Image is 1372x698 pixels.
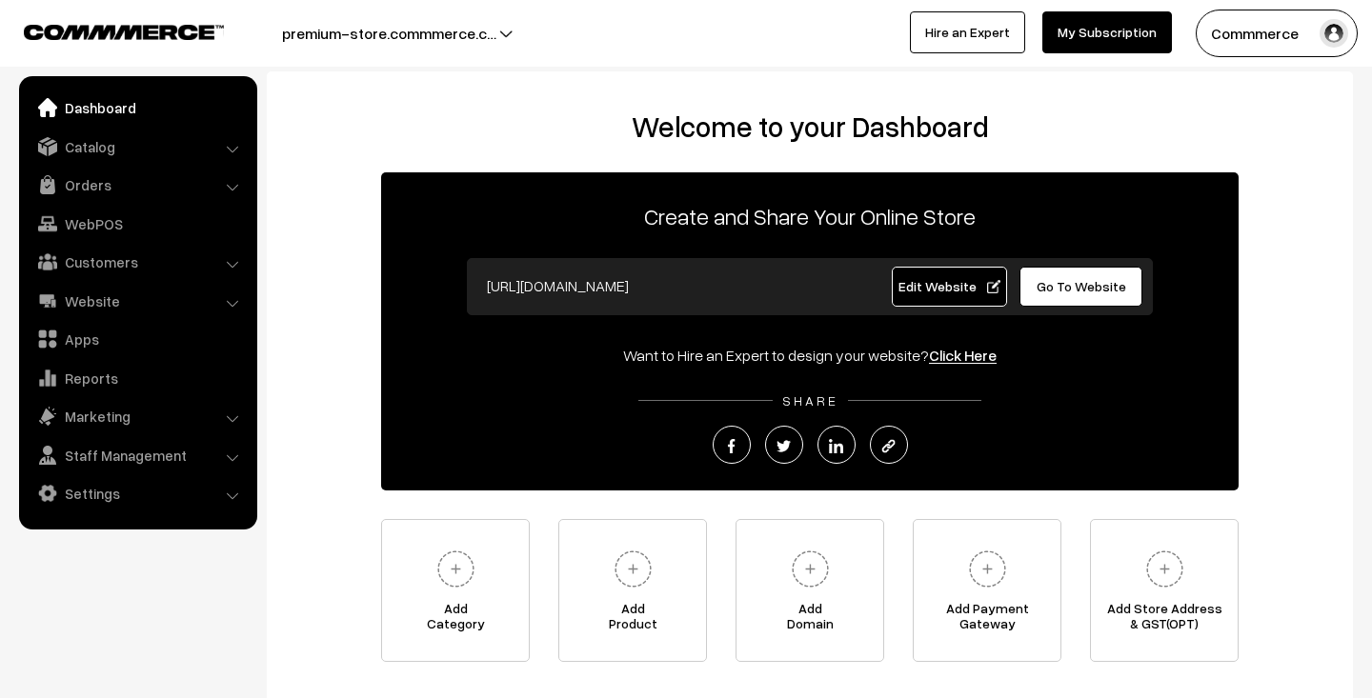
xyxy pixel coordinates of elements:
[24,438,251,472] a: Staff Management
[1042,11,1172,53] a: My Subscription
[559,601,706,639] span: Add Product
[215,10,563,57] button: premium-store.commmerce.c…
[430,543,482,595] img: plus.svg
[1019,267,1142,307] a: Go To Website
[24,168,251,202] a: Orders
[1091,601,1238,639] span: Add Store Address & GST(OPT)
[1139,543,1191,595] img: plus.svg
[381,519,530,662] a: AddCategory
[1090,519,1239,662] a: Add Store Address& GST(OPT)
[1037,278,1126,294] span: Go To Website
[892,267,1008,307] a: Edit Website
[24,399,251,433] a: Marketing
[24,361,251,395] a: Reports
[24,476,251,510] a: Settings
[913,519,1061,662] a: Add PaymentGateway
[736,519,884,662] a: AddDomain
[24,25,224,39] img: COMMMERCE
[24,90,251,125] a: Dashboard
[898,278,1000,294] span: Edit Website
[1196,10,1358,57] button: Commmerce
[286,110,1334,144] h2: Welcome to your Dashboard
[24,207,251,241] a: WebPOS
[24,130,251,164] a: Catalog
[24,322,251,356] a: Apps
[24,19,191,42] a: COMMMERCE
[736,601,883,639] span: Add Domain
[929,346,997,365] a: Click Here
[773,392,848,409] span: SHARE
[381,344,1239,367] div: Want to Hire an Expert to design your website?
[910,11,1025,53] a: Hire an Expert
[607,543,659,595] img: plus.svg
[784,543,837,595] img: plus.svg
[381,199,1239,233] p: Create and Share Your Online Store
[24,245,251,279] a: Customers
[1320,19,1348,48] img: user
[382,601,529,639] span: Add Category
[961,543,1014,595] img: plus.svg
[558,519,707,662] a: AddProduct
[914,601,1060,639] span: Add Payment Gateway
[24,284,251,318] a: Website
